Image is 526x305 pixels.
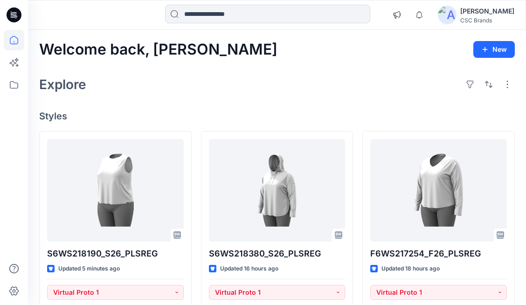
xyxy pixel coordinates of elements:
[370,247,507,260] p: F6WS217254_F26_PLSREG
[438,6,457,24] img: avatar
[47,247,184,260] p: S6WS218190_S26_PLSREG
[460,6,514,17] div: [PERSON_NAME]
[370,139,507,242] a: F6WS217254_F26_PLSREG
[47,139,184,242] a: S6WS218190_S26_PLSREG
[473,41,515,58] button: New
[209,247,346,260] p: S6WS218380_S26_PLSREG
[381,264,440,274] p: Updated 18 hours ago
[39,77,86,92] h2: Explore
[220,264,278,274] p: Updated 16 hours ago
[39,41,277,58] h2: Welcome back, [PERSON_NAME]
[39,111,515,122] h4: Styles
[58,264,120,274] p: Updated 5 minutes ago
[460,17,514,24] div: CSC Brands
[209,139,346,242] a: S6WS218380_S26_PLSREG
